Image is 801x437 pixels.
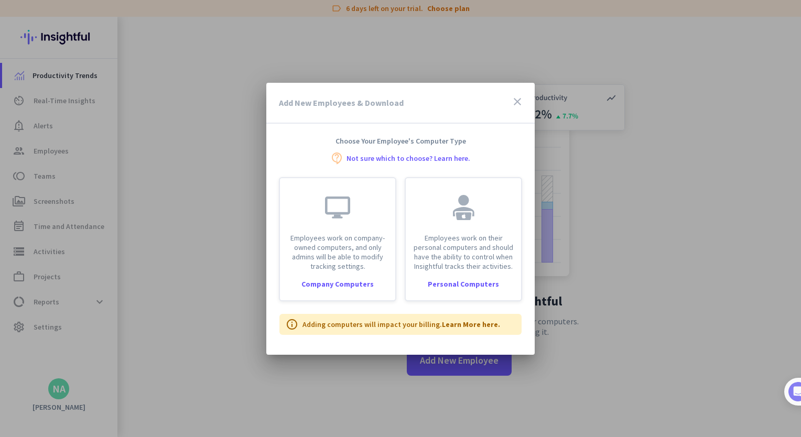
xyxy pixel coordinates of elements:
p: Adding computers will impact your billing. [302,319,500,330]
i: contact_support [331,152,343,165]
div: Company Computers [280,280,395,288]
p: Employees work on their personal computers and should have the ability to control when Insightful... [412,233,515,271]
i: info [286,318,298,331]
p: Employees work on company-owned computers, and only admins will be able to modify tracking settings. [286,233,389,271]
a: Not sure which to choose? Learn here. [347,155,470,162]
a: Learn More here. [442,320,500,329]
i: close [511,95,524,108]
h3: Add New Employees & Download [279,99,404,107]
h4: Choose Your Employee's Computer Type [266,136,535,146]
div: Personal Computers [406,280,521,288]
